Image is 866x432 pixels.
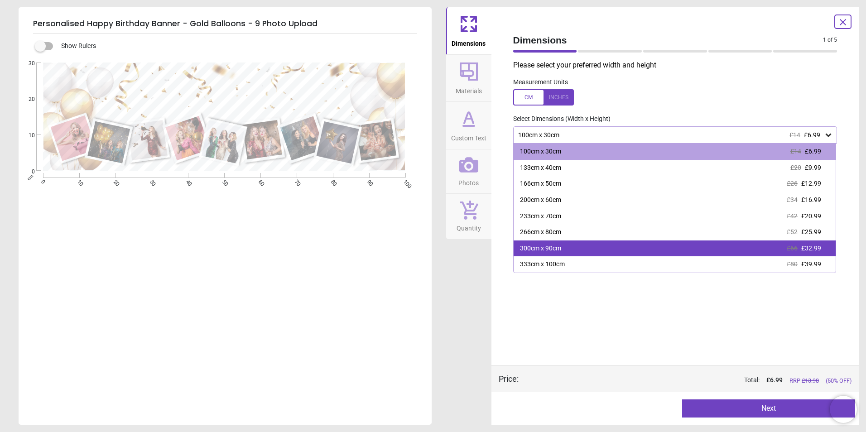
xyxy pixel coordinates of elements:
[457,220,481,233] span: Quantity
[40,41,432,52] div: Show Rulers
[520,244,561,253] div: 300cm x 90cm
[18,132,35,139] span: 10
[513,78,568,87] label: Measurement Units
[801,245,821,252] span: £32.99
[520,147,561,156] div: 100cm x 30cm
[805,148,821,155] span: £6.99
[517,131,824,139] div: 100cm x 30cm
[801,228,821,235] span: £25.99
[520,179,561,188] div: 166cm x 50cm
[452,35,486,48] span: Dimensions
[506,115,611,124] label: Select Dimensions (Width x Height)
[18,60,35,67] span: 30
[805,164,821,171] span: £9.99
[520,260,565,269] div: 333cm x 100cm
[770,376,783,384] span: 6.99
[520,212,561,221] div: 233cm x 70cm
[826,377,852,385] span: (50% OFF)
[18,96,35,103] span: 20
[789,377,819,385] span: RRP
[446,7,491,54] button: Dimensions
[456,82,482,96] span: Materials
[446,194,491,239] button: Quantity
[787,228,798,235] span: £52
[520,163,561,173] div: 133cm x 40cm
[520,196,561,205] div: 200cm x 60cm
[787,245,798,252] span: £66
[520,228,561,237] div: 266cm x 80cm
[801,196,821,203] span: £16.99
[787,212,798,220] span: £42
[787,196,798,203] span: £34
[830,396,857,423] iframe: Brevo live chat
[802,377,819,384] span: £ 13.98
[787,260,798,268] span: £80
[451,130,486,143] span: Custom Text
[499,373,519,384] div: Price :
[682,399,855,418] button: Next
[446,149,491,194] button: Photos
[823,36,837,44] span: 1 of 5
[532,376,852,385] div: Total:
[790,148,801,155] span: £14
[790,164,801,171] span: £20
[789,131,800,139] span: £14
[513,60,845,70] p: Please select your preferred width and height
[801,180,821,187] span: £12.99
[18,168,35,176] span: 0
[801,260,821,268] span: £39.99
[446,102,491,149] button: Custom Text
[458,174,479,188] span: Photos
[513,34,823,47] span: Dimensions
[801,212,821,220] span: £20.99
[446,55,491,102] button: Materials
[33,14,417,34] h5: Personalised Happy Birthday Banner - Gold Balloons - 9 Photo Upload
[766,376,783,385] span: £
[804,131,820,139] span: £6.99
[787,180,798,187] span: £26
